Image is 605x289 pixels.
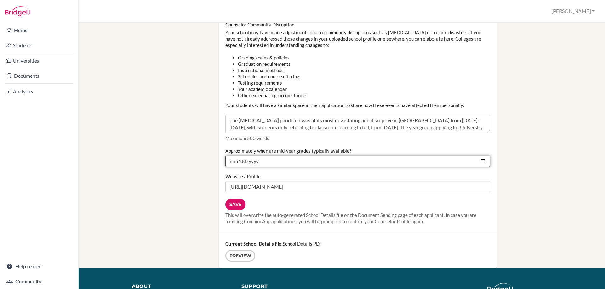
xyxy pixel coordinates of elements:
[1,275,77,288] a: Community
[225,21,490,141] div: Your school may have made adjustments due to community disruptions such as [MEDICAL_DATA] or natu...
[225,21,294,28] label: Counselor Community Disruption
[1,39,77,52] a: Students
[225,135,490,141] p: Maximum 500 words
[225,241,283,246] strong: Current School Details file:
[225,148,351,154] label: Approximately when are mid-year grades typically available?
[1,24,77,37] a: Home
[238,67,490,73] li: Instructional methods
[238,92,490,99] li: Other extenuating circumstances
[219,234,497,268] div: School Details PDF
[225,250,255,262] a: Preview
[238,73,490,80] li: Schedules and course offerings
[1,54,77,67] a: Universities
[1,70,77,82] a: Documents
[238,61,490,67] li: Graduation requirements
[238,80,490,86] li: Testing requirements
[225,199,245,210] input: Save
[238,86,490,92] li: Your academic calendar
[1,85,77,98] a: Analytics
[549,5,597,17] button: [PERSON_NAME]
[225,115,490,133] textarea: The [MEDICAL_DATA] pandemic was at its most devastating and disruptive in [GEOGRAPHIC_DATA] from ...
[225,173,261,179] label: Website / Profile
[238,54,490,61] li: Grading scales & policies
[5,6,30,16] img: Bridge-U
[1,260,77,273] a: Help center
[225,212,490,224] div: This will overwrite the auto-generated School Details file on the Document Sending page of each a...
